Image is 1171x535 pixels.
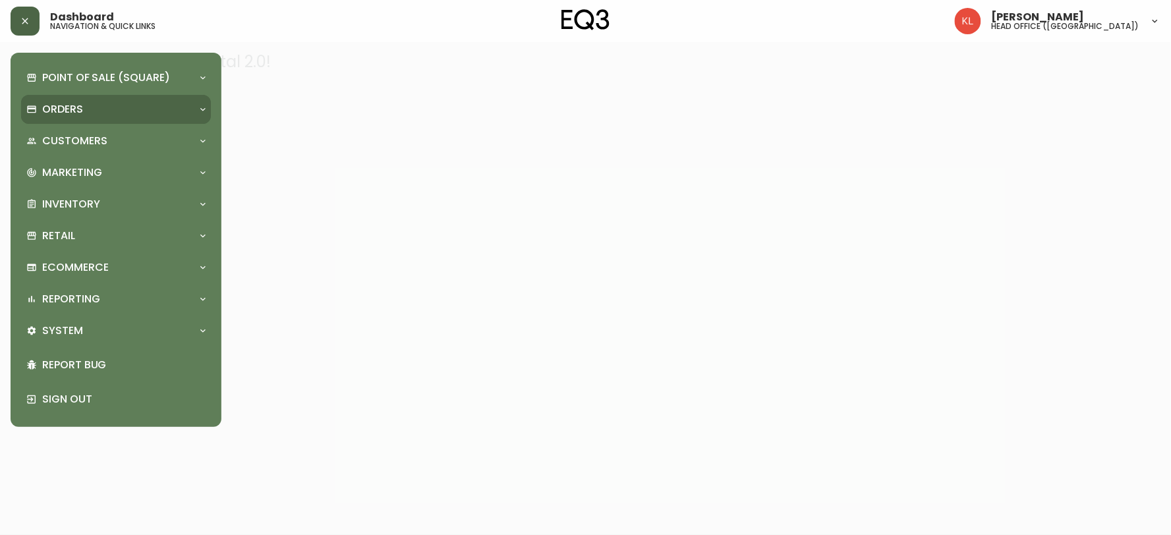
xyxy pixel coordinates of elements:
[42,292,100,306] p: Reporting
[21,382,211,416] div: Sign Out
[42,324,83,338] p: System
[42,165,102,180] p: Marketing
[21,63,211,92] div: Point of Sale (Square)
[561,9,610,30] img: logo
[42,134,107,148] p: Customers
[50,12,114,22] span: Dashboard
[21,158,211,187] div: Marketing
[21,316,211,345] div: System
[42,102,83,117] p: Orders
[21,221,211,250] div: Retail
[42,260,109,275] p: Ecommerce
[42,229,75,243] p: Retail
[21,348,211,382] div: Report Bug
[21,285,211,314] div: Reporting
[955,8,981,34] img: 2c0c8aa7421344cf0398c7f872b772b5
[50,22,156,30] h5: navigation & quick links
[21,95,211,124] div: Orders
[21,190,211,219] div: Inventory
[42,197,100,211] p: Inventory
[992,22,1139,30] h5: head office ([GEOGRAPHIC_DATA])
[42,70,170,85] p: Point of Sale (Square)
[992,12,1085,22] span: [PERSON_NAME]
[21,253,211,282] div: Ecommerce
[21,127,211,155] div: Customers
[42,358,206,372] p: Report Bug
[42,392,206,407] p: Sign Out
